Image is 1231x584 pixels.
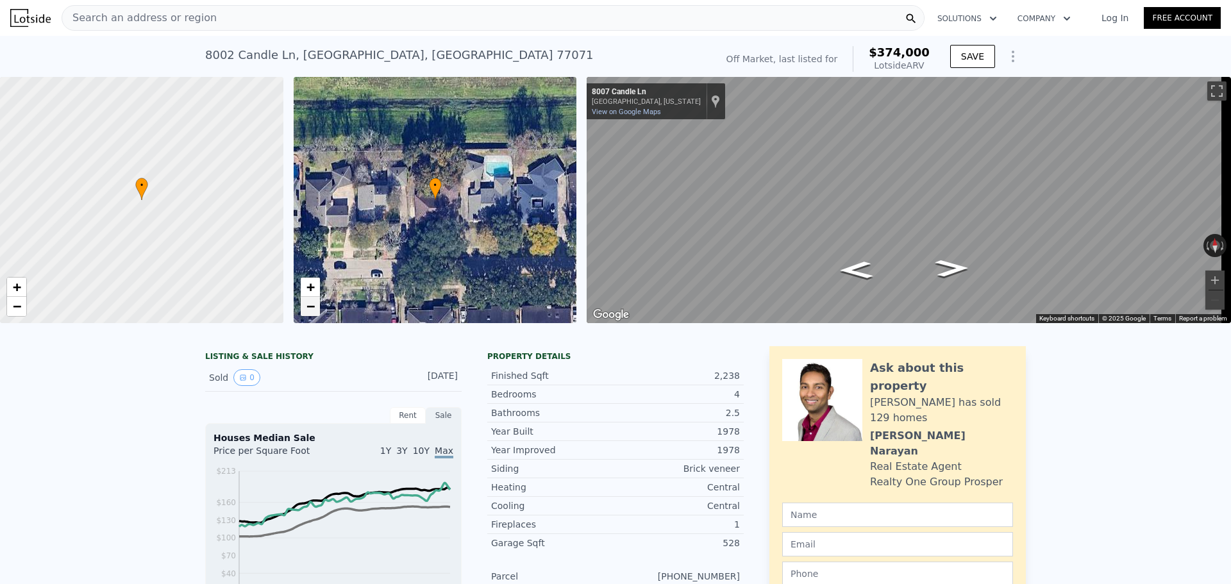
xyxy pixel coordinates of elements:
button: Zoom out [1205,290,1225,310]
tspan: $213 [216,467,236,476]
a: Zoom out [301,297,320,316]
div: Bedrooms [491,388,615,401]
input: Name [782,503,1013,527]
div: Price per Square Foot [214,444,333,465]
div: 1978 [615,425,740,438]
img: Google [590,306,632,323]
div: [PERSON_NAME] Narayan [870,428,1013,459]
span: Max [435,446,453,458]
span: Search an address or region [62,10,217,26]
button: Solutions [927,7,1007,30]
div: Central [615,481,740,494]
div: Cooling [491,499,615,512]
div: Bathrooms [491,406,615,419]
a: Zoom in [7,278,26,297]
span: $374,000 [869,46,930,59]
button: Rotate clockwise [1220,234,1227,257]
tspan: $70 [221,551,236,560]
button: Company [1007,7,1081,30]
div: • [135,178,148,200]
div: LISTING & SALE HISTORY [205,351,462,364]
div: Parcel [491,570,615,583]
div: Heating [491,481,615,494]
div: 2,238 [615,369,740,382]
img: Lotside [10,9,51,27]
button: SAVE [950,45,995,68]
path: Go West, Candle Ln [825,257,887,283]
div: [DATE] [401,369,458,386]
a: Free Account [1144,7,1221,29]
span: • [429,179,442,191]
button: Rotate counterclockwise [1203,234,1210,257]
button: Zoom in [1205,271,1225,290]
span: − [13,298,21,314]
div: Fireplaces [491,518,615,531]
div: 1 [615,518,740,531]
div: Map [587,77,1231,323]
a: Zoom out [7,297,26,316]
div: 528 [615,537,740,549]
span: 3Y [396,446,407,456]
a: Zoom in [301,278,320,297]
tspan: $130 [216,516,236,525]
div: Siding [491,462,615,475]
div: Year Improved [491,444,615,456]
button: Keyboard shortcuts [1039,314,1094,323]
div: Street View [587,77,1231,323]
span: • [135,179,148,191]
button: View historical data [233,369,260,386]
button: Toggle fullscreen view [1207,81,1227,101]
a: Report a problem [1179,315,1227,322]
div: Rent [390,407,426,424]
div: 4 [615,388,740,401]
span: + [13,279,21,295]
a: Open this area in Google Maps (opens a new window) [590,306,632,323]
div: [GEOGRAPHIC_DATA], [US_STATE] [592,97,701,106]
div: Garage Sqft [491,537,615,549]
div: Sold [209,369,323,386]
div: Brick veneer [615,462,740,475]
div: 8002 Candle Ln , [GEOGRAPHIC_DATA] , [GEOGRAPHIC_DATA] 77071 [205,46,594,64]
div: 2.5 [615,406,740,419]
tspan: $100 [216,533,236,542]
a: Show location on map [711,94,720,108]
button: Reset the view [1210,234,1221,258]
div: Off Market, last listed for [726,53,838,65]
tspan: $40 [221,569,236,578]
div: Realty One Group Prosper [870,474,1003,490]
div: Sale [426,407,462,424]
div: [PHONE_NUMBER] [615,570,740,583]
span: © 2025 Google [1102,315,1146,322]
div: 8007 Candle Ln [592,87,701,97]
div: 1978 [615,444,740,456]
input: Email [782,532,1013,556]
div: Houses Median Sale [214,431,453,444]
tspan: $160 [216,498,236,507]
a: Log In [1086,12,1144,24]
path: Go East, Candle Ln [921,256,984,281]
div: Ask about this property [870,359,1013,395]
div: Finished Sqft [491,369,615,382]
div: Central [615,499,740,512]
a: Terms (opens in new tab) [1153,315,1171,322]
div: Property details [487,351,744,362]
a: View on Google Maps [592,108,661,116]
div: • [429,178,442,200]
span: − [306,298,314,314]
button: Show Options [1000,44,1026,69]
div: Lotside ARV [869,59,930,72]
div: Year Built [491,425,615,438]
span: 1Y [380,446,391,456]
span: 10Y [413,446,430,456]
div: Real Estate Agent [870,459,962,474]
div: [PERSON_NAME] has sold 129 homes [870,395,1013,426]
span: + [306,279,314,295]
